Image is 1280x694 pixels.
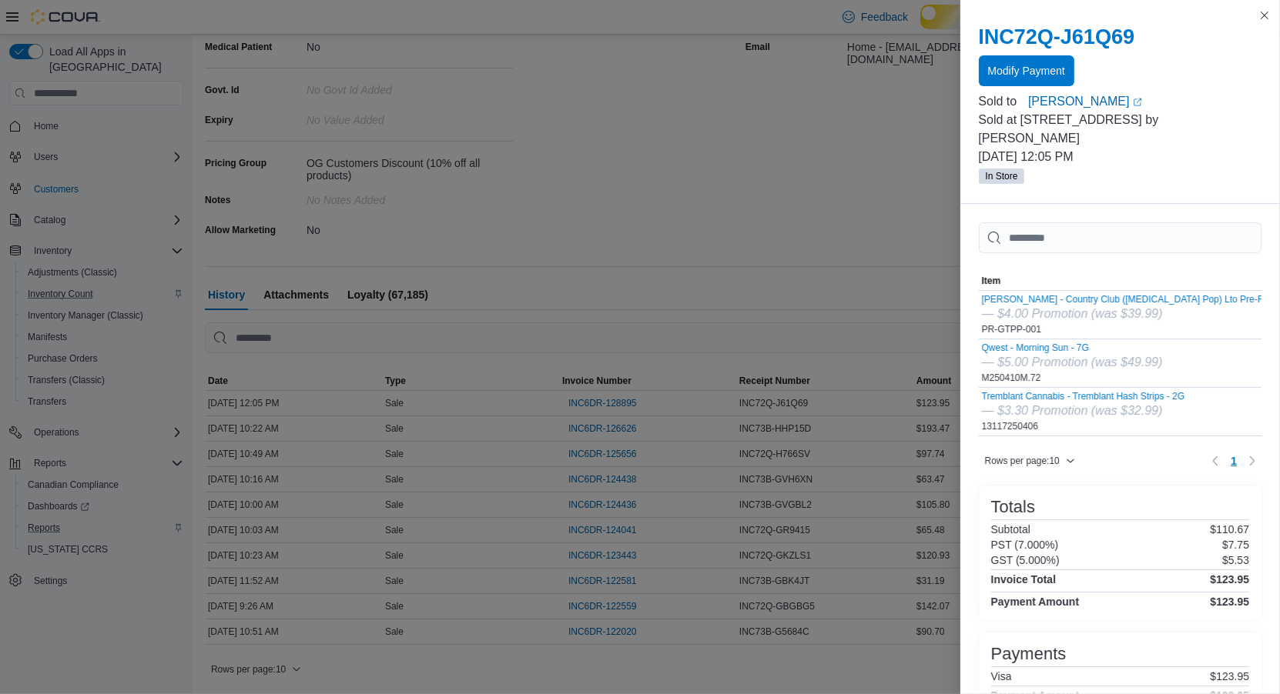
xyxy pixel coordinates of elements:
span: 1 [1231,453,1237,469]
button: Page 1 of 1 [1225,449,1243,473]
button: Close this dialog [1255,6,1274,25]
h3: Totals [991,498,1035,516]
h4: $123.95 [1210,573,1249,586]
p: Sold at [STREET_ADDRESS] by [PERSON_NAME] [979,111,1262,148]
div: 13117250406 [982,391,1185,432]
div: — $5.00 Promotion (was $49.99) [982,353,1163,372]
h4: Payment Amount [991,596,1080,608]
p: $5.53 [1222,554,1249,566]
p: $110.67 [1210,523,1249,536]
button: Next page [1243,452,1262,470]
span: Rows per page : 10 [985,455,1060,467]
ul: Pagination for table: MemoryTable from EuiInMemoryTable [1225,449,1243,473]
span: Item [982,275,1001,287]
h2: INC72Q-J61Q69 [979,25,1262,49]
div: — $3.30 Promotion (was $32.99) [982,402,1185,420]
span: In Store [986,169,1018,183]
span: Modify Payment [988,63,1065,78]
div: M250410M.72 [982,342,1163,384]
svg: External link [1133,98,1142,107]
button: Tremblant Cannabis - Tremblant Hash Strips - 2G [982,391,1185,402]
button: Modify Payment [979,55,1074,86]
button: Rows per page:10 [979,452,1081,470]
h3: Payments [991,645,1067,663]
p: [DATE] 12:05 PM [979,148,1262,166]
h6: Subtotal [991,523,1030,536]
h6: Visa [991,670,1012,682]
span: In Store [979,168,1025,184]
nav: Pagination for table: MemoryTable from EuiInMemoryTable [1206,449,1262,473]
button: Qwest - Morning Sun - 7G [982,342,1163,353]
a: [PERSON_NAME]External link [1028,92,1262,111]
p: $7.75 [1222,539,1249,551]
button: Previous page [1206,452,1225,470]
p: $123.95 [1210,670,1249,682]
h6: GST (5.000%) [991,554,1060,566]
h6: PST (7.000%) [991,539,1059,551]
h4: $123.95 [1210,596,1249,608]
h4: Invoice Total [991,573,1057,586]
div: Sold to [979,92,1026,111]
input: This is a search bar. As you type, the results lower in the page will automatically filter. [979,222,1262,253]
